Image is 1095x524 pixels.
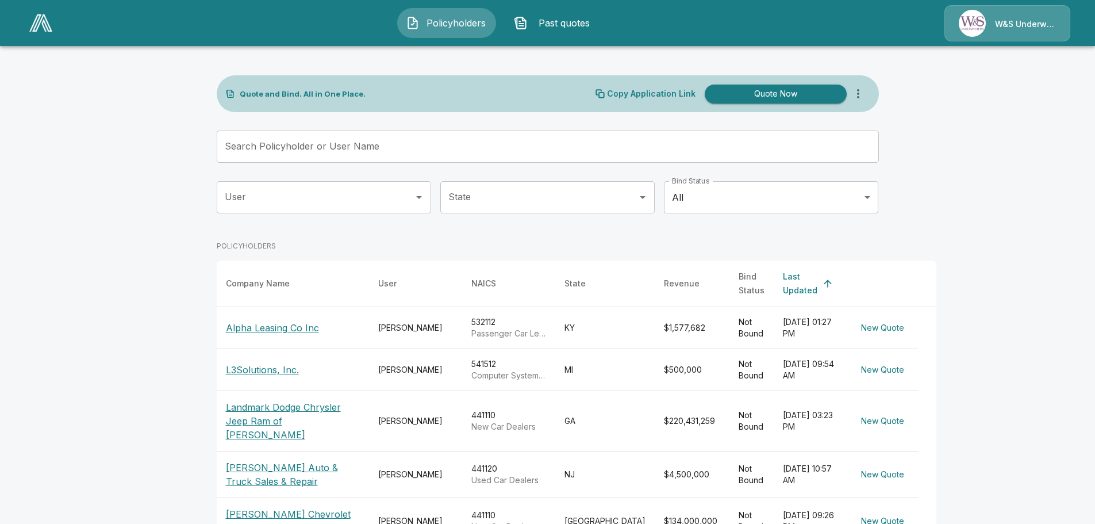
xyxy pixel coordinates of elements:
[555,307,655,349] td: KY
[397,8,496,38] button: Policyholders IconPolicyholders
[729,349,774,391] td: Not Bound
[240,90,366,98] p: Quote and Bind. All in One Place.
[700,85,847,104] a: Quote Now
[729,261,774,307] th: Bind Status
[471,463,546,486] div: 441120
[226,321,319,335] p: Alpha Leasing Co Inc
[847,82,870,105] button: more
[655,349,729,391] td: $500,000
[555,391,655,452] td: GA
[774,452,847,498] td: [DATE] 10:57 AM
[774,391,847,452] td: [DATE] 03:23 PM
[226,461,360,488] p: [PERSON_NAME] Auto & Truck Sales & Repair
[532,16,595,30] span: Past quotes
[729,307,774,349] td: Not Bound
[378,322,453,334] div: [PERSON_NAME]
[411,189,427,205] button: Open
[226,277,290,290] div: Company Name
[505,8,604,38] button: Past quotes IconPast quotes
[635,189,651,205] button: Open
[471,328,546,339] p: Passenger Car Leasing
[378,364,453,376] div: [PERSON_NAME]
[783,270,817,297] div: Last Updated
[705,85,847,104] button: Quote Now
[471,475,546,486] p: Used Car Dealers
[774,349,847,391] td: [DATE] 09:54 AM
[471,370,546,381] p: Computer Systems Design Services
[471,316,546,339] div: 532112
[555,349,655,391] td: MI
[655,307,729,349] td: $1,577,682
[471,410,546,433] div: 441110
[378,277,397,290] div: User
[856,411,909,432] button: New Quote
[471,421,546,433] p: New Car Dealers
[378,415,453,427] div: [PERSON_NAME]
[655,391,729,452] td: $220,431,259
[406,16,420,30] img: Policyholders Icon
[664,277,700,290] div: Revenue
[729,391,774,452] td: Not Bound
[774,307,847,349] td: [DATE] 01:27 PM
[226,400,360,442] p: Landmark Dodge Chrysler Jeep Ram of [PERSON_NAME]
[29,14,52,32] img: AA Logo
[664,181,878,213] div: All
[564,277,586,290] div: State
[514,16,528,30] img: Past quotes Icon
[217,241,276,251] p: POLICYHOLDERS
[471,277,496,290] div: NAICS
[555,452,655,498] td: NJ
[655,452,729,498] td: $4,500,000
[471,358,546,381] div: 541512
[856,359,909,381] button: New Quote
[226,363,299,377] p: L3Solutions, Inc.
[729,452,774,498] td: Not Bound
[424,16,487,30] span: Policyholders
[607,90,696,98] p: Copy Application Link
[672,176,709,186] label: Bind Status
[856,318,909,339] button: New Quote
[378,469,453,480] div: [PERSON_NAME]
[856,464,909,485] button: New Quote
